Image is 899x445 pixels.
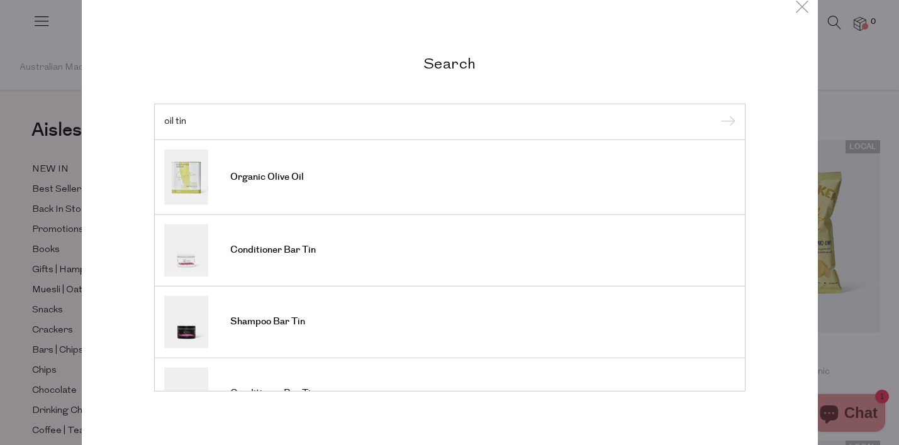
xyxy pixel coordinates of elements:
img: Conditioner Bar Tin [164,367,208,419]
h2: Search [154,54,745,72]
a: Shampoo Bar Tin [164,295,735,348]
span: Shampoo Bar Tin [230,316,305,328]
a: Organic Olive Oil [164,149,735,204]
a: Conditioner Bar Tin [164,367,735,419]
span: Conditioner Bar Tin [230,244,316,256]
span: Organic Olive Oil [230,171,304,184]
img: Shampoo Bar Tin [164,295,208,348]
span: Conditioner Bar Tin [230,387,316,400]
img: Organic Olive Oil [164,149,208,204]
a: Conditioner Bar Tin [164,224,735,276]
input: Search [164,117,735,126]
img: Conditioner Bar Tin [164,224,208,276]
